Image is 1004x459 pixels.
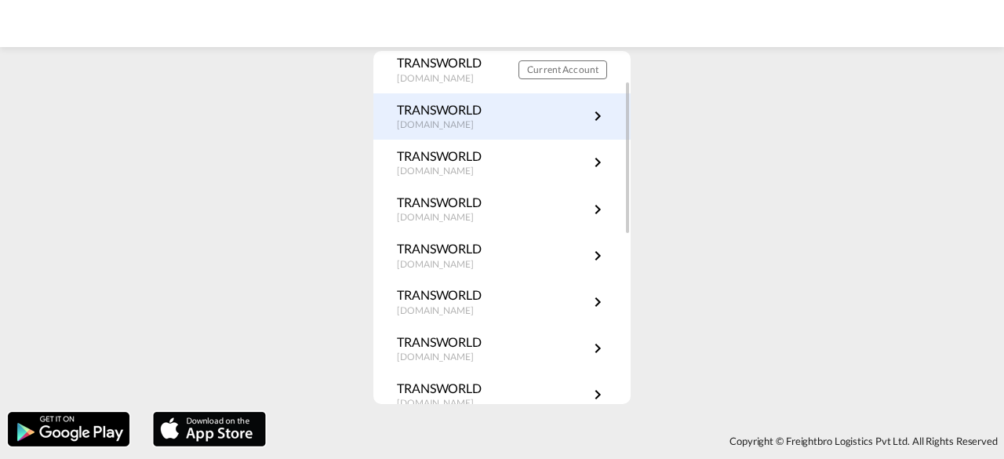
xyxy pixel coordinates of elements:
[397,286,607,317] a: TRANSWORLD[DOMAIN_NAME]
[397,148,607,178] a: TRANSWORLD[DOMAIN_NAME]
[588,153,607,172] md-icon: icon-chevron-right
[397,240,607,271] a: TRANSWORLD[DOMAIN_NAME]
[588,107,607,126] md-icon: icon-chevron-right
[151,410,267,448] img: apple.png
[397,397,489,410] p: [DOMAIN_NAME]
[397,118,489,132] p: [DOMAIN_NAME]
[397,380,489,397] p: TRANSWORLD
[397,240,489,257] p: TRANSWORLD
[397,211,489,224] p: [DOMAIN_NAME]
[397,101,607,132] a: TRANSWORLD[DOMAIN_NAME]
[397,333,607,364] a: TRANSWORLD[DOMAIN_NAME]
[518,60,607,79] button: Current Account
[527,64,598,75] span: Current Account
[397,165,489,178] p: [DOMAIN_NAME]
[397,333,489,351] p: TRANSWORLD
[397,351,489,364] p: [DOMAIN_NAME]
[588,246,607,265] md-icon: icon-chevron-right
[397,72,489,86] p: [DOMAIN_NAME]
[588,293,607,311] md-icon: icon-chevron-right
[397,380,607,410] a: TRANSWORLD[DOMAIN_NAME]
[397,258,489,271] p: [DOMAIN_NAME]
[397,286,489,304] p: TRANSWORLD
[588,339,607,358] md-icon: icon-chevron-right
[397,54,489,71] p: TRANSWORLD
[397,304,489,318] p: [DOMAIN_NAME]
[397,101,489,118] p: TRANSWORLD
[588,385,607,404] md-icon: icon-chevron-right
[397,54,607,85] a: TRANSWORLD[DOMAIN_NAME] Current Account
[274,428,1004,454] div: Copyright © Freightbro Logistics Pvt Ltd. All Rights Reserved
[588,200,607,219] md-icon: icon-chevron-right
[397,148,489,165] p: TRANSWORLD
[397,194,489,211] p: TRANSWORLD
[397,194,607,224] a: TRANSWORLD[DOMAIN_NAME]
[6,410,131,448] img: google.png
